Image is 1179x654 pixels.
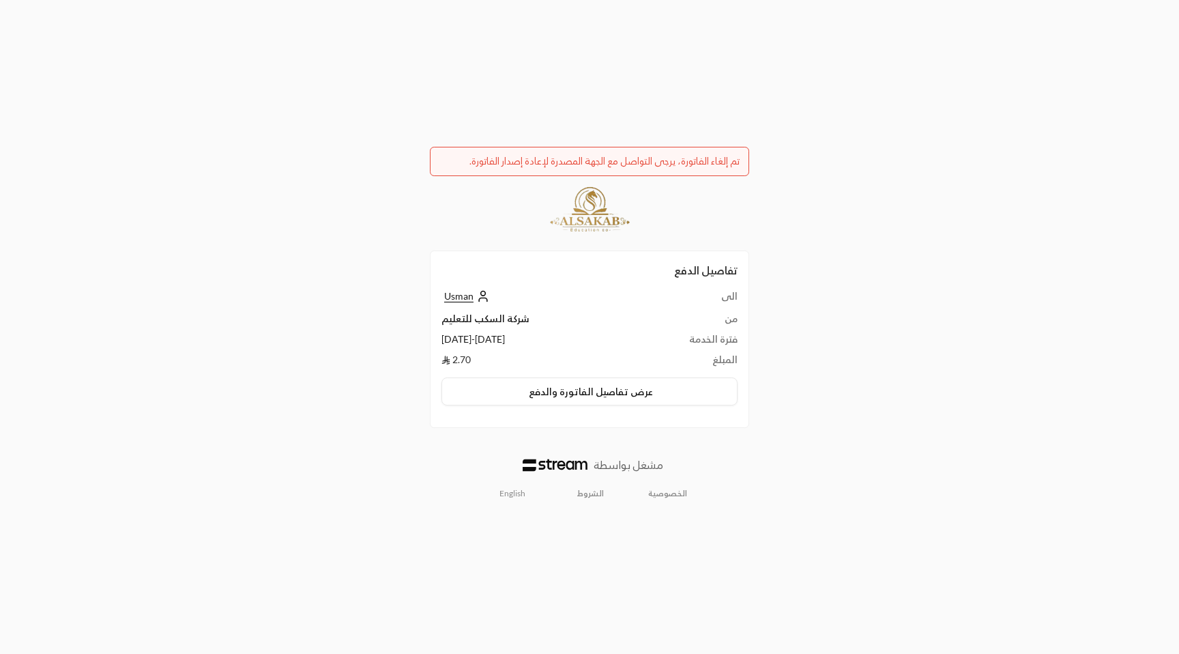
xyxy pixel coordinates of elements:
img: Company Logo [548,185,631,240]
a: English [492,483,533,504]
span: Usman [444,290,474,302]
td: الى [632,289,738,312]
a: الشروط [577,488,604,499]
button: عرض تفاصيل الفاتورة والدفع [441,378,738,406]
a: Usman [441,290,490,302]
td: من [632,312,738,332]
img: Logo [523,459,587,471]
td: المبلغ [632,353,738,367]
h2: تفاصيل الدفع [441,262,738,279]
p: مشغل بواسطة [594,457,663,473]
td: [DATE] - [DATE] [441,332,632,353]
td: 2.70 [441,353,632,367]
a: الخصوصية [648,488,687,499]
td: شركة السكب للتعليم [441,312,632,332]
div: تم إلغاء الفاتورة، يرجى التواصل مع الجهة المصدرة لإعادة إصدار الفاتورة. [439,154,740,169]
td: فترة الخدمة [632,332,738,353]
